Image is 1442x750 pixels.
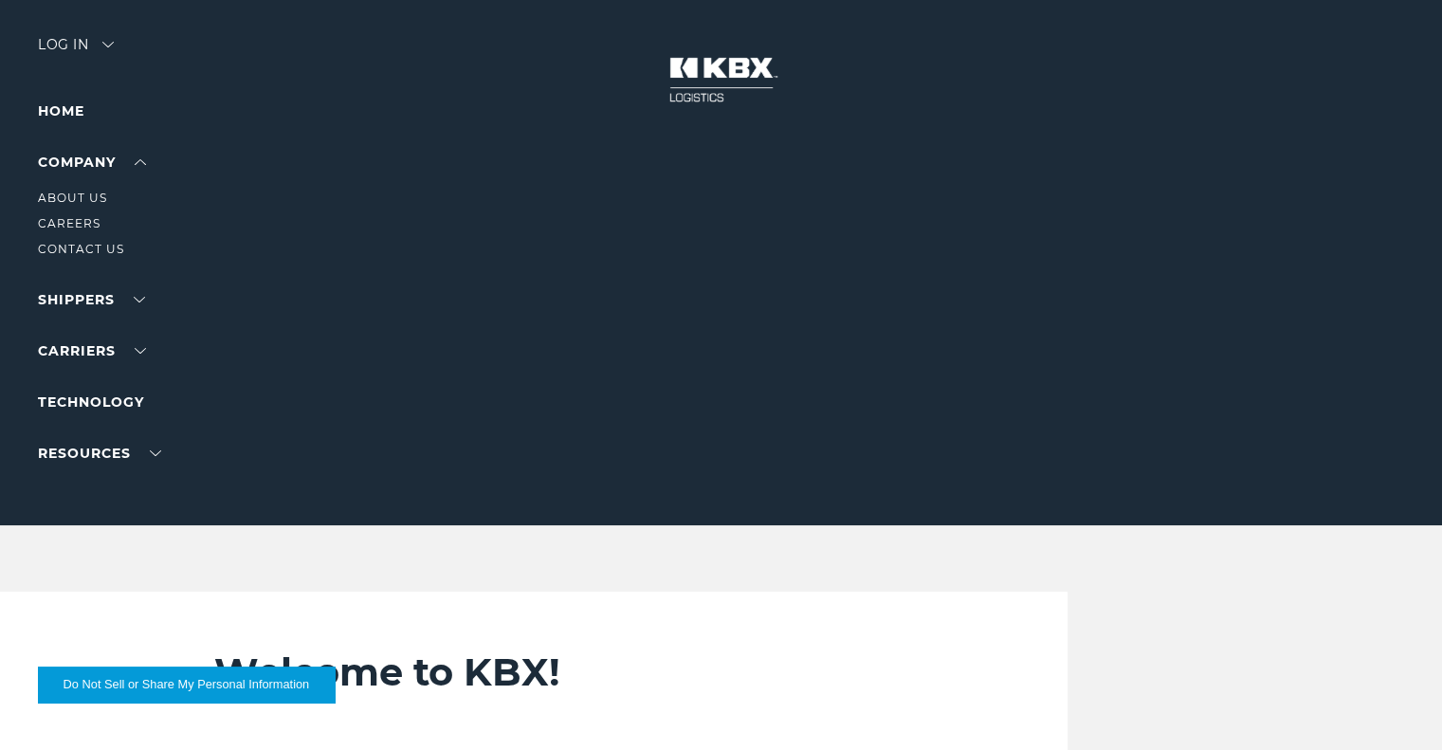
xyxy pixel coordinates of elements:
[214,649,993,696] h2: Welcome to KBX!
[38,393,144,411] a: Technology
[38,38,114,65] div: Log in
[38,191,107,205] a: About Us
[38,216,100,230] a: Careers
[38,342,146,359] a: Carriers
[38,667,335,703] button: Do Not Sell or Share My Personal Information
[38,102,84,119] a: Home
[38,154,146,171] a: Company
[38,242,124,256] a: Contact Us
[650,38,793,121] img: kbx logo
[38,291,145,308] a: SHIPPERS
[38,445,161,462] a: RESOURCES
[102,42,114,47] img: arrow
